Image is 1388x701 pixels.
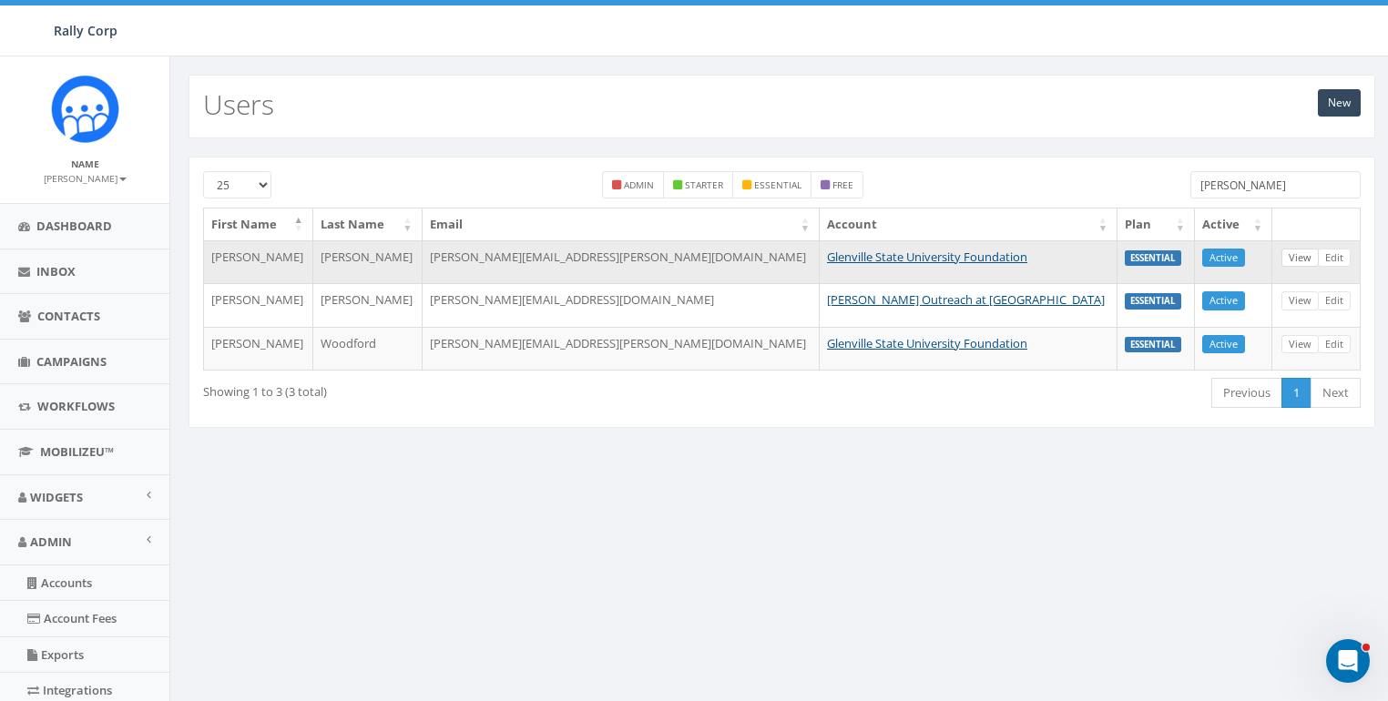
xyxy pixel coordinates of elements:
[1202,249,1245,268] a: Active
[685,178,723,191] small: starter
[1125,250,1181,267] label: ESSENTIAL
[313,327,423,371] td: Woodford
[423,208,821,240] th: Email: activate to sort column ascending
[204,283,313,327] td: [PERSON_NAME]
[40,443,114,460] span: MobilizeU™
[423,327,821,371] td: [PERSON_NAME][EMAIL_ADDRESS][PERSON_NAME][DOMAIN_NAME]
[203,376,669,401] div: Showing 1 to 3 (3 total)
[624,178,654,191] small: admin
[51,75,119,143] img: Icon_1.png
[1202,335,1245,354] a: Active
[1125,337,1181,353] label: ESSENTIAL
[36,218,112,234] span: Dashboard
[1211,378,1282,408] a: Previous
[1326,639,1370,683] iframe: Intercom live chat
[1202,291,1245,310] a: Active
[313,240,423,284] td: [PERSON_NAME]
[1318,335,1351,354] a: Edit
[1311,378,1361,408] a: Next
[832,178,853,191] small: free
[1318,249,1351,268] a: Edit
[1281,335,1319,354] a: View
[204,208,313,240] th: First Name: activate to sort column descending
[54,22,117,39] span: Rally Corp
[1195,208,1272,240] th: Active: activate to sort column ascending
[313,283,423,327] td: [PERSON_NAME]
[1318,291,1351,310] a: Edit
[313,208,423,240] th: Last Name: activate to sort column ascending
[423,283,821,327] td: [PERSON_NAME][EMAIL_ADDRESS][DOMAIN_NAME]
[203,89,274,119] h2: Users
[204,240,313,284] td: [PERSON_NAME]
[36,263,76,279] span: Inbox
[827,291,1105,308] a: [PERSON_NAME] Outreach at [GEOGRAPHIC_DATA]
[1125,293,1181,310] label: ESSENTIAL
[754,178,801,191] small: essential
[37,308,100,324] span: Contacts
[37,398,115,414] span: Workflows
[827,335,1027,351] a: Glenville State University Foundation
[820,208,1118,240] th: Account: activate to sort column ascending
[1190,171,1361,198] input: Type to search
[30,489,83,505] span: Widgets
[44,172,127,185] small: [PERSON_NAME]
[1318,89,1361,117] a: New
[1281,249,1319,268] a: View
[44,169,127,186] a: [PERSON_NAME]
[36,353,107,370] span: Campaigns
[1281,291,1319,310] a: View
[1281,378,1311,408] a: 1
[71,157,99,170] small: Name
[1118,208,1195,240] th: Plan: activate to sort column ascending
[423,240,821,284] td: [PERSON_NAME][EMAIL_ADDRESS][PERSON_NAME][DOMAIN_NAME]
[827,249,1027,265] a: Glenville State University Foundation
[30,533,72,550] span: Admin
[204,327,313,371] td: [PERSON_NAME]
